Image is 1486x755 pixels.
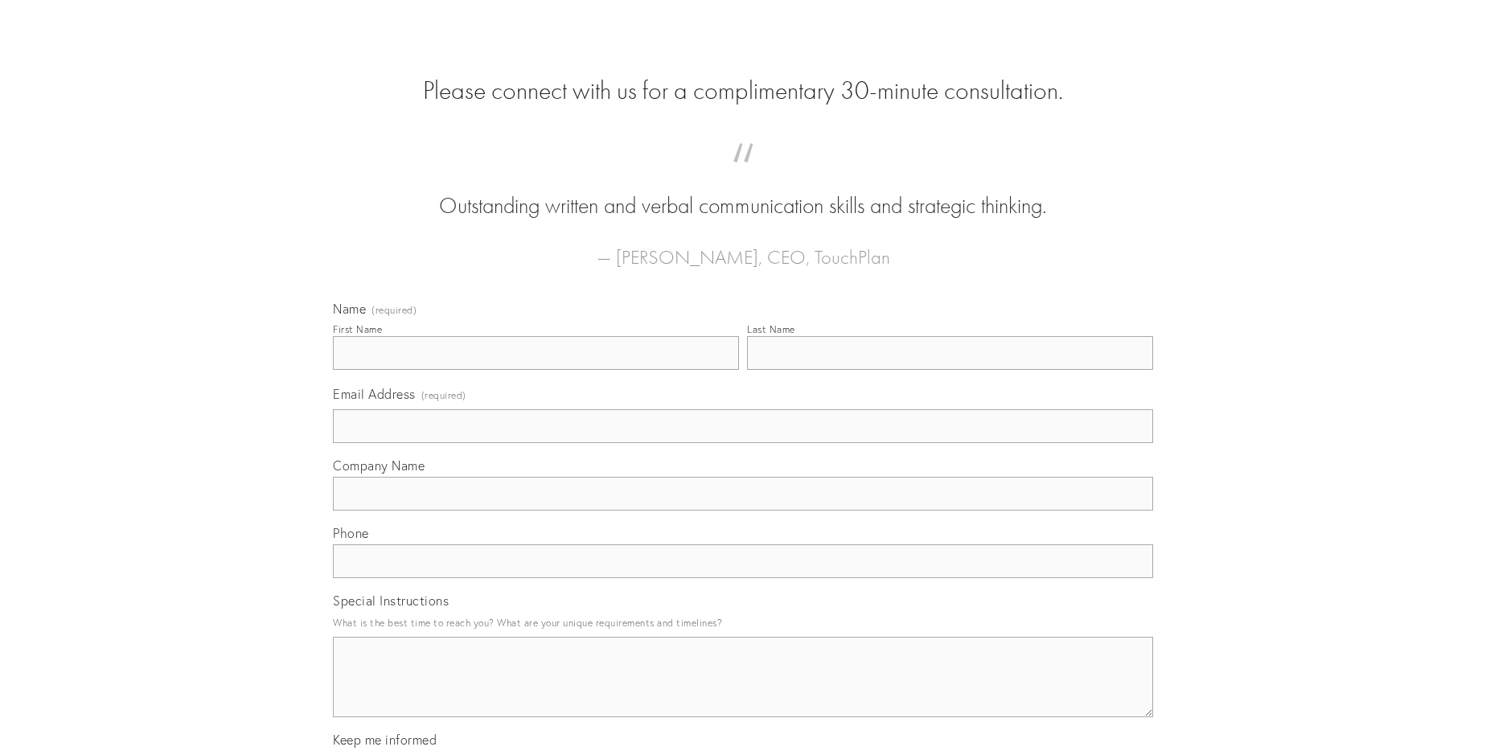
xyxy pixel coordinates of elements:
span: Name [333,301,366,317]
div: Last Name [747,323,795,335]
span: (required) [371,306,417,315]
figcaption: — [PERSON_NAME], CEO, TouchPlan [359,222,1127,273]
span: “ [359,159,1127,191]
span: Phone [333,525,369,541]
p: What is the best time to reach you? What are your unique requirements and timelines? [333,612,1153,634]
span: Special Instructions [333,593,449,609]
blockquote: Outstanding written and verbal communication skills and strategic thinking. [359,159,1127,222]
span: (required) [421,384,466,406]
h2: Please connect with us for a complimentary 30-minute consultation. [333,76,1153,106]
div: First Name [333,323,382,335]
span: Keep me informed [333,732,437,748]
span: Email Address [333,386,416,402]
span: Company Name [333,458,425,474]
